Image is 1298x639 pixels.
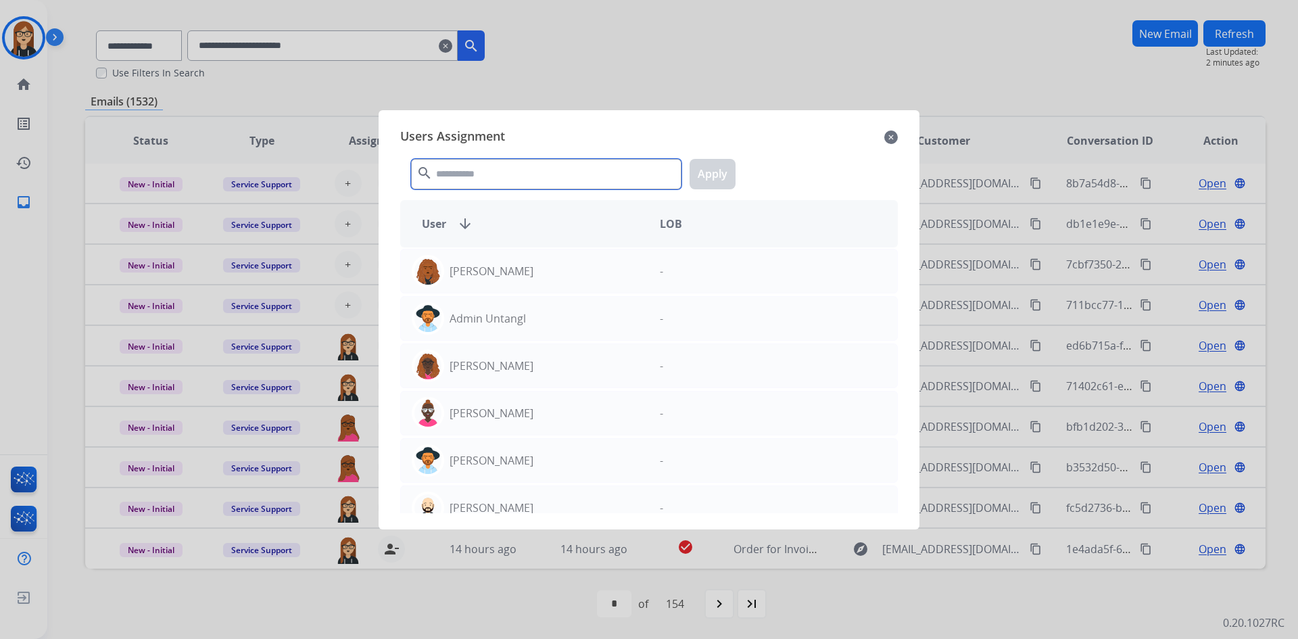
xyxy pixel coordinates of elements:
mat-icon: close [884,129,898,145]
p: [PERSON_NAME] [450,500,533,516]
p: - [660,405,663,421]
p: - [660,452,663,469]
p: - [660,358,663,374]
span: LOB [660,216,682,232]
div: User [411,216,649,232]
button: Apply [690,159,736,189]
p: Admin Untangl [450,310,526,327]
p: - [660,500,663,516]
p: [PERSON_NAME] [450,452,533,469]
p: - [660,310,663,327]
mat-icon: arrow_downward [457,216,473,232]
p: - [660,263,663,279]
p: [PERSON_NAME] [450,405,533,421]
p: [PERSON_NAME] [450,358,533,374]
span: Users Assignment [400,126,505,148]
p: [PERSON_NAME] [450,263,533,279]
mat-icon: search [416,165,433,181]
